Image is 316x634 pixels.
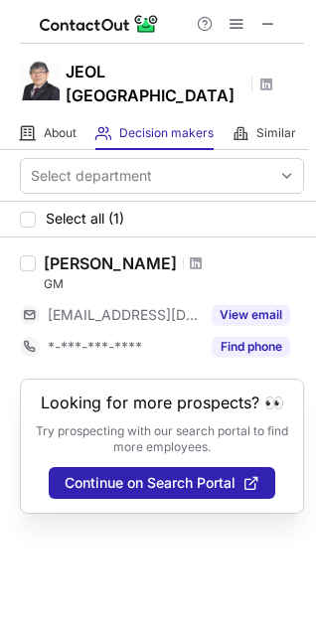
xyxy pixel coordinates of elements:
button: Reveal Button [212,305,290,325]
div: GM [44,275,304,293]
span: Select all (1) [46,211,124,227]
img: ContactOut v5.3.10 [40,12,159,36]
h1: JEOL [GEOGRAPHIC_DATA] [66,60,244,107]
header: Looking for more prospects? 👀 [41,394,284,411]
p: Try prospecting with our search portal to find more employees. [35,423,289,455]
img: 944202988d6b76953415849e3d54d5bb [20,61,60,100]
span: Similar [256,125,296,141]
div: Select department [31,166,152,186]
span: [EMAIL_ADDRESS][DOMAIN_NAME] [48,306,200,324]
span: Decision makers [119,125,214,141]
div: [PERSON_NAME] [44,253,177,273]
button: Continue on Search Portal [49,467,275,499]
span: About [44,125,77,141]
span: Continue on Search Portal [65,475,236,491]
button: Reveal Button [212,337,290,357]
